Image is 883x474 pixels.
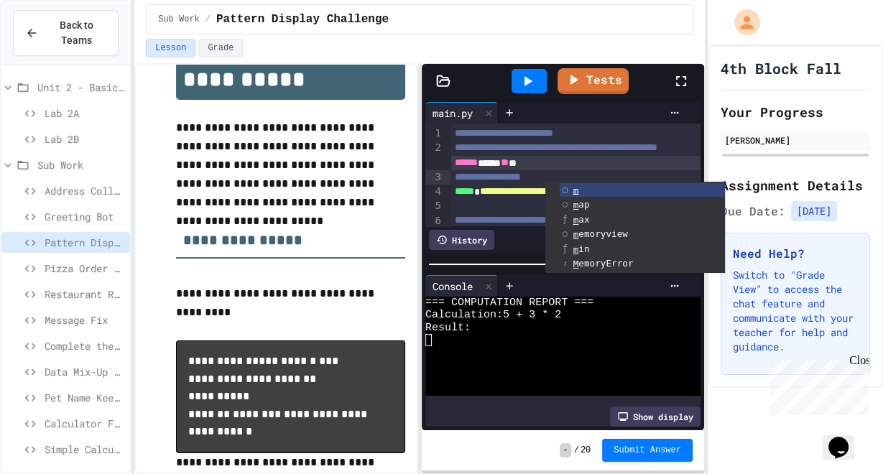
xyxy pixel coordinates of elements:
[425,126,443,141] div: 1
[791,201,837,221] span: [DATE]
[733,245,858,262] h3: Need Help?
[733,268,858,354] p: Switch to "Grade View" to access the chat feature and communicate with your teacher for help and ...
[614,445,681,456] span: Submit Answer
[45,235,124,250] span: Pattern Display Challenge
[45,312,124,327] span: Message Fix
[721,203,785,220] span: Due Date:
[721,58,841,78] h1: 4th Block Fall
[764,354,869,415] iframe: chat widget
[47,18,106,48] span: Back to Teams
[146,39,195,57] button: Lesson
[216,11,389,28] span: Pattern Display Challenge
[425,199,443,213] div: 5
[205,14,211,25] span: /
[425,275,498,297] div: Console
[429,230,494,250] div: History
[45,364,124,379] span: Data Mix-Up Fix
[425,102,498,124] div: main.py
[45,106,124,121] span: Lab 2A
[573,215,579,226] span: m
[573,214,590,225] span: ax
[425,214,443,228] div: 6
[425,170,443,185] div: 3
[158,14,200,25] span: Sub Work
[425,309,561,321] span: Calculation:5 + 3 * 2
[37,80,124,95] span: Unit 2 - Basics of Python
[573,185,579,195] span: m
[425,141,443,170] div: 2
[610,406,701,427] div: Show display
[45,338,124,353] span: Complete the Greeting
[725,134,866,147] div: [PERSON_NAME]
[558,68,629,94] a: Tests
[198,39,243,57] button: Grade
[574,445,579,456] span: /
[37,157,124,172] span: Sub Work
[425,106,480,121] div: main.py
[602,439,693,462] button: Submit Answer
[6,6,99,91] div: Chat with us now!Close
[721,102,870,122] h2: Your Progress
[45,261,124,276] span: Pizza Order Calculator
[425,322,471,334] span: Result:
[573,200,579,210] span: m
[45,183,124,198] span: Address Collector Fix
[13,10,119,56] button: Back to Teams
[560,443,570,457] span: -
[45,287,124,302] span: Restaurant Reservation System
[45,131,124,147] span: Lab 2B
[45,209,124,224] span: Greeting Bot
[425,297,593,309] span: === COMPUTATION REPORT ===
[823,417,869,460] iframe: chat widget
[450,124,701,432] div: To enrich screen reader interactions, please activate Accessibility in Grammarly extension settings
[719,6,764,39] div: My Account
[425,185,443,199] div: 4
[573,199,590,210] span: ap
[45,416,124,431] span: Calculator Fix
[425,279,480,294] div: Console
[721,175,870,195] h2: Assignment Details
[45,390,124,405] span: Pet Name Keeper
[581,445,591,456] span: 20
[45,442,124,457] span: Simple Calculator
[545,182,725,273] ul: Completions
